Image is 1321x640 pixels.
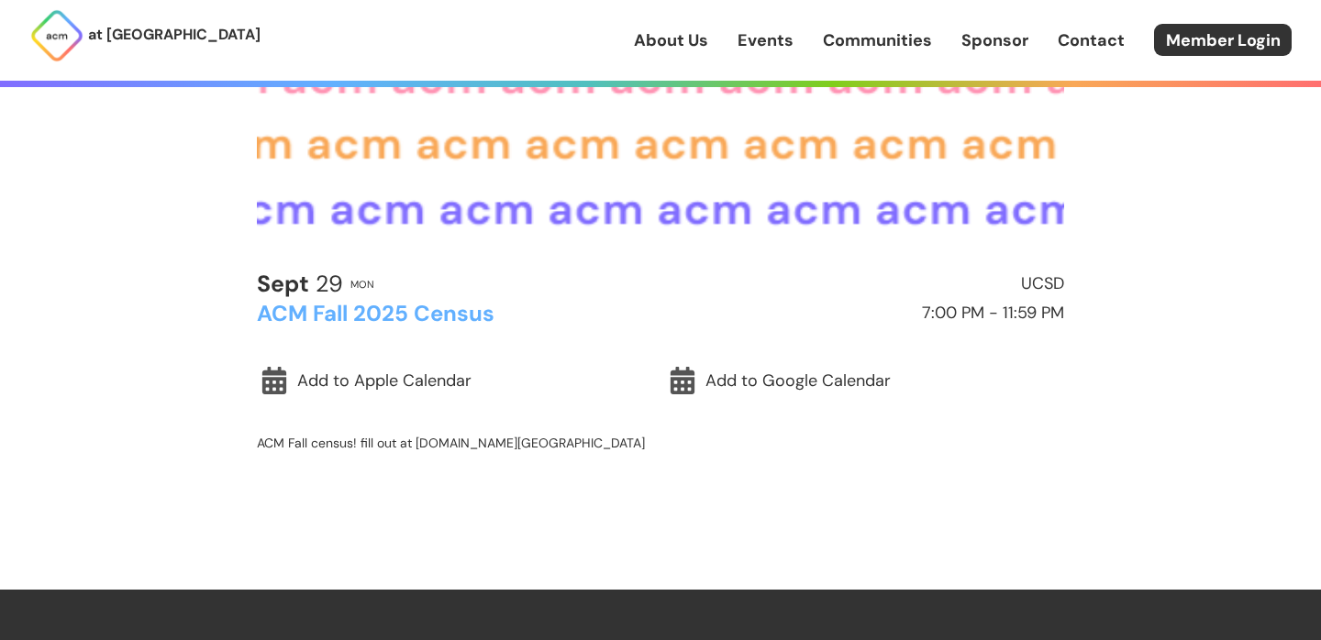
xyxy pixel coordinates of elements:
[961,28,1028,52] a: Sponsor
[823,28,932,52] a: Communities
[1154,24,1292,56] a: Member Login
[29,8,84,63] img: ACM Logo
[257,435,1064,451] p: ACM Fall census! fill out at [DOMAIN_NAME][GEOGRAPHIC_DATA]
[88,23,261,47] p: at [GEOGRAPHIC_DATA]
[257,269,309,299] b: Sept
[257,302,652,326] h2: ACM Fall 2025 Census
[669,304,1064,323] h2: 7:00 PM - 11:59 PM
[665,359,1064,402] a: Add to Google Calendar
[634,28,708,52] a: About Us
[257,359,656,402] a: Add to Apple Calendar
[738,28,794,52] a: Events
[669,275,1064,293] h2: UCSD
[257,271,343,297] h2: 29
[29,8,261,63] a: at [GEOGRAPHIC_DATA]
[1058,28,1125,52] a: Contact
[350,279,374,290] h2: Mon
